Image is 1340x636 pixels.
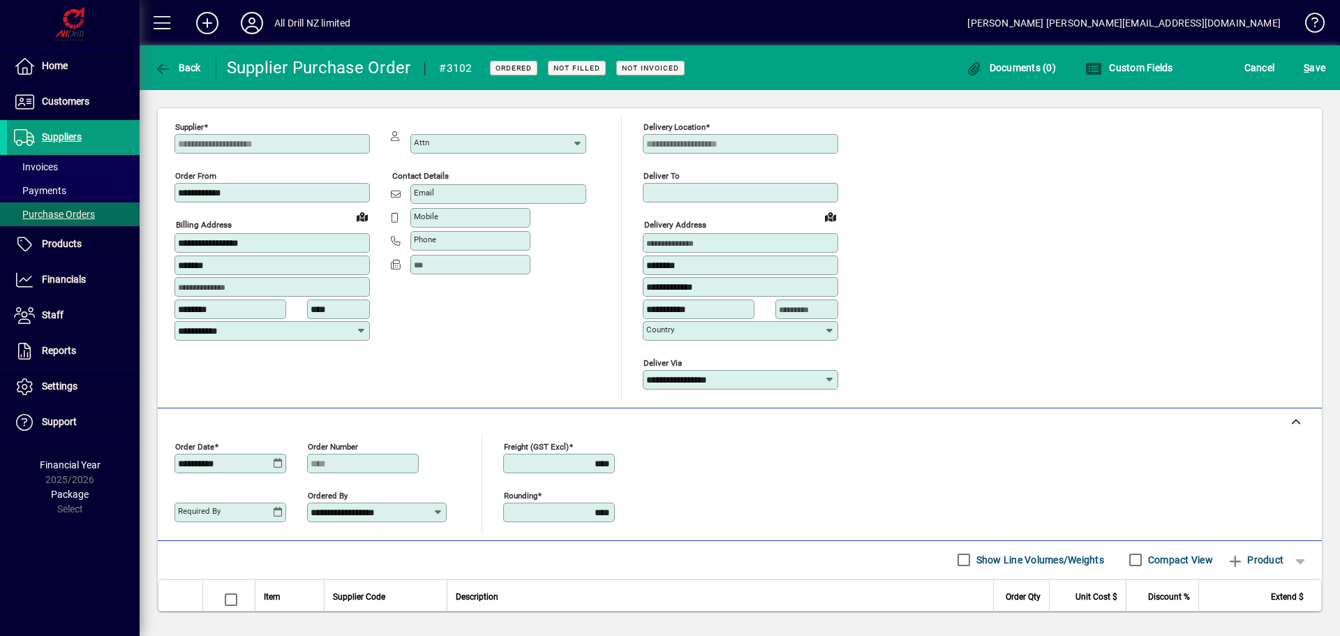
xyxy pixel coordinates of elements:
mat-label: Deliver via [643,357,682,367]
a: Customers [7,84,140,119]
mat-label: Freight (GST excl) [504,441,569,451]
mat-label: Country [646,325,674,334]
mat-label: Required by [178,506,221,516]
span: Home [42,60,68,71]
mat-label: Phone [414,235,436,244]
span: Documents (0) [965,62,1056,73]
a: Financials [7,262,140,297]
span: Financial Year [40,459,100,471]
span: Products [42,238,82,249]
mat-label: Deliver To [643,171,680,181]
span: Suppliers [42,131,82,142]
a: Invoices [7,155,140,179]
a: Home [7,49,140,84]
div: Supplier Purchase Order [227,57,411,79]
span: Staff [42,309,64,320]
span: Item [264,589,281,605]
mat-label: Supplier [175,122,204,132]
div: [PERSON_NAME] [PERSON_NAME][EMAIL_ADDRESS][DOMAIN_NAME] [967,12,1281,34]
a: Products [7,227,140,262]
div: All Drill NZ limited [274,12,351,34]
span: Customers [42,96,89,107]
button: Back [151,55,204,80]
app-page-header-button: Back [140,55,216,80]
span: Order Qty [1006,589,1041,605]
button: Profile [230,10,274,36]
mat-label: Ordered by [308,490,348,500]
span: Settings [42,380,77,392]
mat-label: Attn [414,138,429,147]
mat-label: Order from [175,171,216,181]
a: View on map [819,205,842,228]
mat-label: Mobile [414,212,438,221]
span: Custom Fields [1085,62,1173,73]
a: Payments [7,179,140,202]
span: Payments [14,185,66,196]
mat-label: Order number [308,441,358,451]
a: Staff [7,298,140,333]
a: Support [7,405,140,440]
mat-label: Email [414,188,434,198]
a: View on map [351,205,373,228]
div: #3102 [439,57,472,80]
label: Compact View [1145,553,1213,567]
span: Extend $ [1271,589,1304,605]
span: Ordered [496,64,532,73]
button: Product [1220,547,1290,572]
span: Cancel [1244,57,1275,79]
mat-label: Order date [175,441,214,451]
button: Save [1300,55,1329,80]
a: Purchase Orders [7,202,140,226]
button: Add [185,10,230,36]
span: Not Filled [553,64,600,73]
a: Settings [7,369,140,404]
span: Unit Cost $ [1075,589,1117,605]
span: Supplier Code [333,589,385,605]
label: Show Line Volumes/Weights [974,553,1104,567]
span: Description [456,589,498,605]
span: S [1304,62,1309,73]
span: Back [154,62,201,73]
mat-label: Delivery Location [643,122,706,132]
span: ave [1304,57,1325,79]
span: Financials [42,274,86,285]
span: Package [51,489,89,500]
button: Custom Fields [1082,55,1177,80]
a: Knowledge Base [1295,3,1323,48]
mat-label: Rounding [504,490,537,500]
button: Documents (0) [962,55,1059,80]
span: Product [1227,549,1283,571]
span: Not Invoiced [622,64,679,73]
span: Invoices [14,161,58,172]
a: Reports [7,334,140,369]
button: Cancel [1241,55,1279,80]
span: Purchase Orders [14,209,95,220]
span: Support [42,416,77,427]
span: Discount % [1148,589,1190,605]
span: Reports [42,345,76,356]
